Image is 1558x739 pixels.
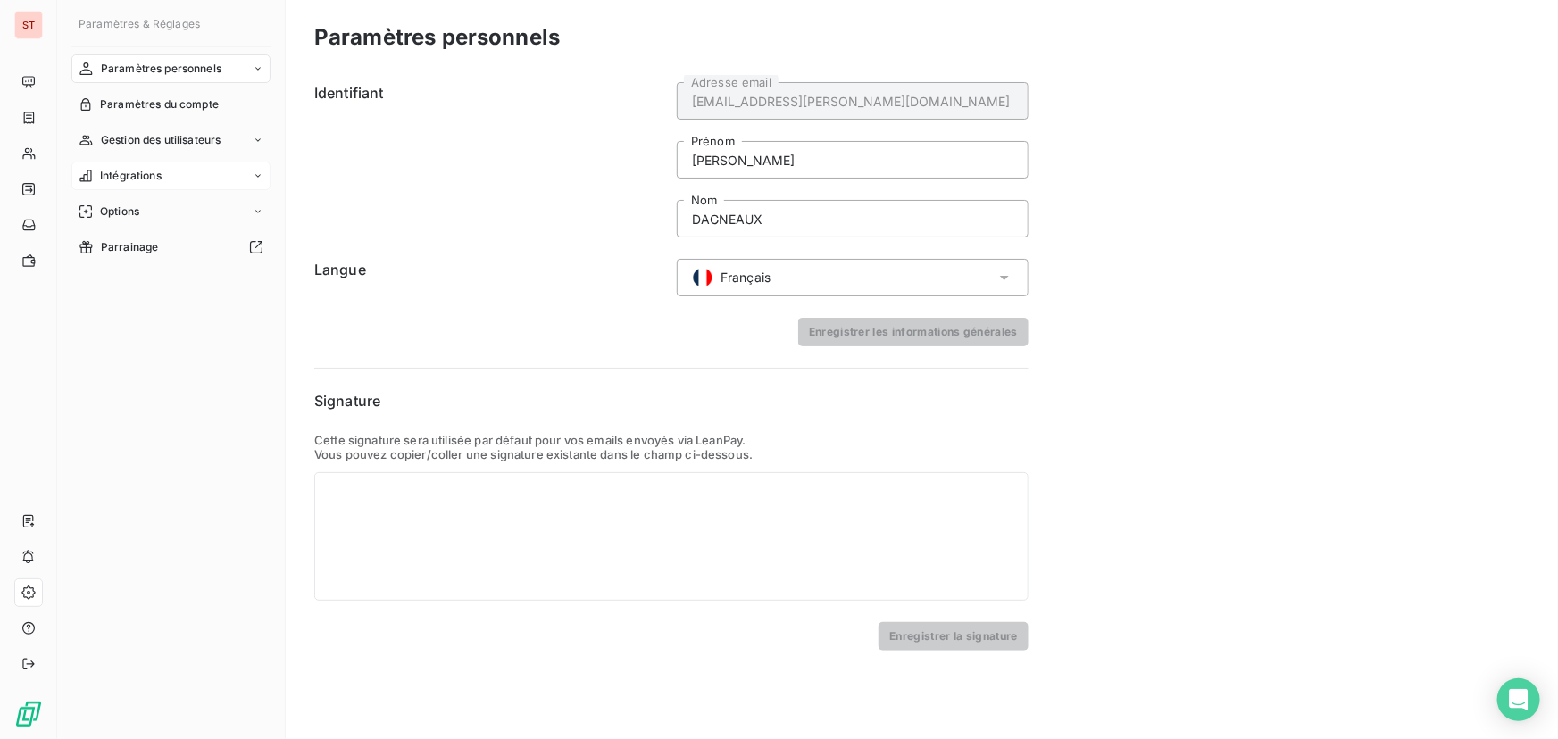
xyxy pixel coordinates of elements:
[101,132,221,148] span: Gestion des utilisateurs
[677,82,1029,120] input: placeholder
[14,11,43,39] div: ST
[314,259,666,296] h6: Langue
[101,61,221,77] span: Paramètres personnels
[314,433,1029,447] p: Cette signature sera utilisée par défaut pour vos emails envoyés via LeanPay.
[314,447,1029,461] p: Vous pouvez copier/coller une signature existante dans le champ ci-dessous.
[1497,678,1540,721] div: Open Intercom Messenger
[100,203,139,220] span: Options
[314,390,1029,411] h6: Signature
[721,269,771,286] span: Français
[101,239,159,255] span: Parrainage
[677,200,1029,237] input: placeholder
[314,21,560,54] h3: Paramètres personnels
[71,90,271,119] a: Paramètres du compte
[14,700,43,728] img: Logo LeanPay
[71,233,271,262] a: Parrainage
[100,168,162,184] span: Intégrations
[314,82,666,237] h6: Identifiant
[677,141,1029,179] input: placeholder
[79,17,200,30] span: Paramètres & Réglages
[100,96,219,112] span: Paramètres du compte
[798,318,1029,346] button: Enregistrer les informations générales
[879,622,1029,651] button: Enregistrer la signature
